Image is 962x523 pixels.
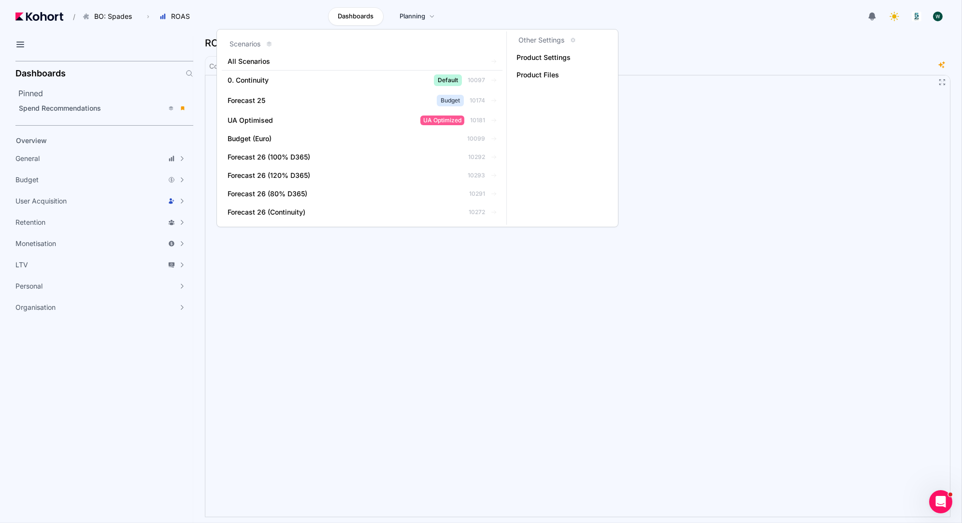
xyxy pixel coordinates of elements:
[468,76,485,84] span: 10097
[338,12,373,21] span: Dashboards
[222,148,503,166] a: Forecast 26 (100% D365)10292
[511,66,613,84] a: Product Files
[94,12,132,21] span: BO: Spades
[15,69,66,78] h2: Dashboards
[154,8,200,25] button: ROAS
[470,116,485,124] span: 10181
[228,96,265,105] span: Forecast 25
[222,130,503,147] a: Budget (Euro)10099
[15,239,56,248] span: Monetisation
[15,101,190,116] a: Spend Recommendations
[222,203,503,221] a: Forecast 26 (Continuity)10272
[205,38,237,48] h3: ROAS
[15,196,67,206] span: User Acquisition
[145,13,151,20] span: ›
[15,175,39,185] span: Budget
[209,63,272,70] span: Compare Scenarios
[468,172,485,179] span: 10293
[15,260,28,270] span: LTV
[16,136,47,145] span: Overview
[15,281,43,291] span: Personal
[938,78,946,86] button: Fullscreen
[228,57,460,66] span: All Scenarios
[328,7,384,26] a: Dashboards
[222,71,503,90] a: 0. ContinuityDefault10097
[228,152,310,162] span: Forecast 26 (100% D365)
[171,12,190,21] span: ROAS
[434,74,462,86] span: Default
[400,12,425,21] span: Planning
[929,490,952,513] iframe: Intercom live chat
[437,95,464,106] span: Budget
[18,87,193,99] h2: Pinned
[228,75,269,85] span: 0. Continuity
[228,171,310,180] span: Forecast 26 (120% D365)
[222,53,503,70] a: All Scenarios
[470,97,485,104] span: 10174
[222,111,503,129] a: UA OptimisedUA Optimized10181
[228,207,305,217] span: Forecast 26 (Continuity)
[19,104,101,112] span: Spend Recommendations
[15,12,63,21] img: Kohort logo
[15,303,56,312] span: Organisation
[230,39,260,49] h3: Scenarios
[13,133,177,148] a: Overview
[420,116,464,125] span: UA Optimized
[912,12,921,21] img: logo_logo_images_1_20240607072359498299_20240828135028712857.jpeg
[468,153,485,161] span: 10292
[228,189,307,199] span: Forecast 26 (80% D365)
[222,91,503,110] a: Forecast 25Budget10174
[228,134,272,144] span: Budget (Euro)
[469,208,485,216] span: 10272
[15,218,45,227] span: Retention
[65,12,75,22] span: /
[467,135,485,143] span: 10099
[222,167,503,184] a: Forecast 26 (120% D365)10293
[15,154,40,163] span: General
[389,7,445,26] a: Planning
[517,70,571,80] span: Product Files
[469,190,485,198] span: 10291
[222,185,503,203] a: Forecast 26 (80% D365)10291
[517,53,571,62] span: Product Settings
[511,49,613,66] a: Product Settings
[518,35,564,45] h3: Other Settings
[228,116,273,125] span: UA Optimised
[77,8,142,25] button: BO: Spades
